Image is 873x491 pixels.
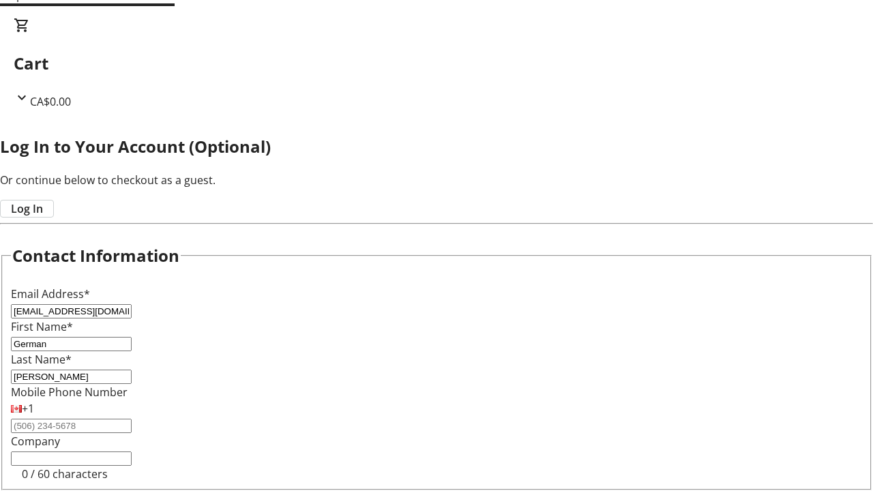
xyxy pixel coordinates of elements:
tr-character-limit: 0 / 60 characters [22,466,108,481]
span: CA$0.00 [30,94,71,109]
div: CartCA$0.00 [14,17,859,110]
label: Company [11,434,60,449]
h2: Contact Information [12,243,179,268]
label: Email Address* [11,286,90,301]
label: Last Name* [11,352,72,367]
label: Mobile Phone Number [11,385,128,400]
span: Log In [11,200,43,217]
h2: Cart [14,51,859,76]
input: (506) 234-5678 [11,419,132,433]
label: First Name* [11,319,73,334]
